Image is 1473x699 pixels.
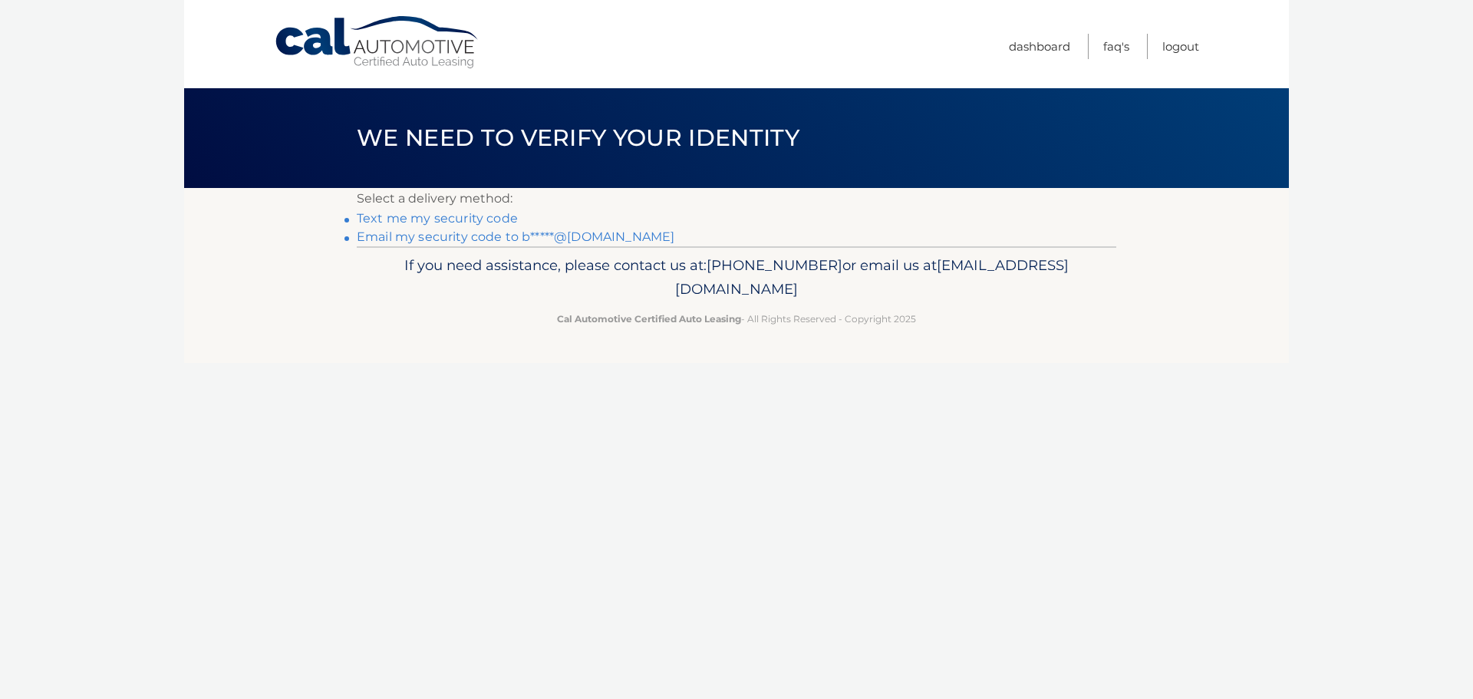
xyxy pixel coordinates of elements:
a: FAQ's [1103,34,1129,59]
a: Email my security code to b*****@[DOMAIN_NAME] [357,229,674,244]
a: Cal Automotive [274,15,481,70]
span: We need to verify your identity [357,124,799,152]
p: Select a delivery method: [357,188,1116,209]
strong: Cal Automotive Certified Auto Leasing [557,313,741,325]
p: If you need assistance, please contact us at: or email us at [367,253,1106,302]
a: Dashboard [1009,34,1070,59]
a: Text me my security code [357,211,518,226]
a: Logout [1162,34,1199,59]
span: [PHONE_NUMBER] [707,256,842,274]
p: - All Rights Reserved - Copyright 2025 [367,311,1106,327]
